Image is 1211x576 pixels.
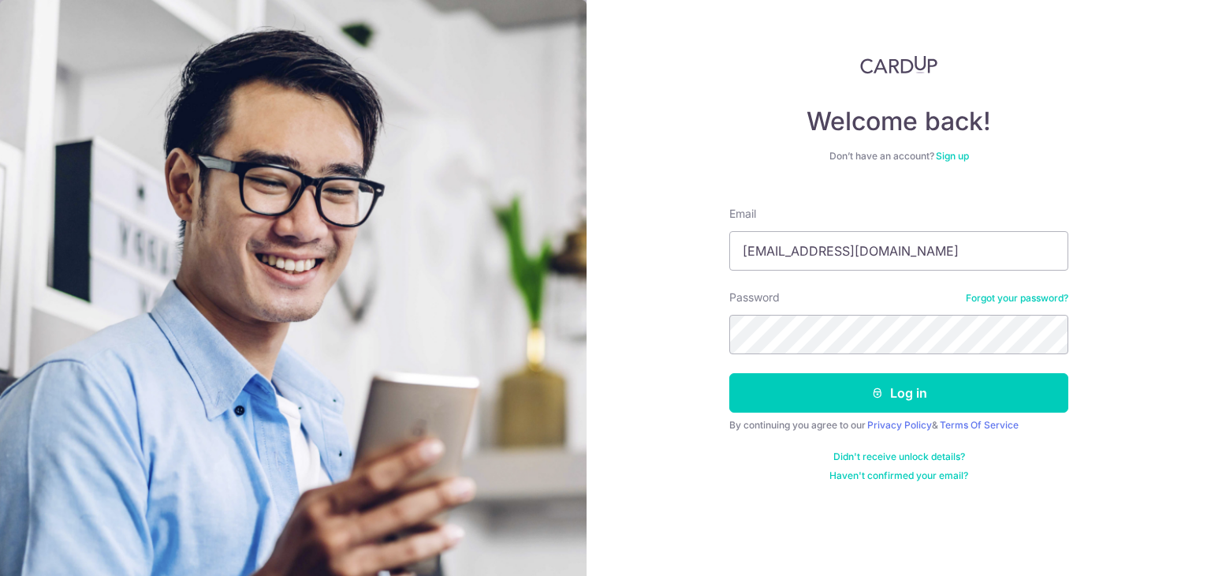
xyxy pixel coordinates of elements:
[966,292,1068,305] a: Forgot your password?
[729,290,780,305] label: Password
[936,150,969,162] a: Sign up
[829,469,968,482] a: Haven't confirmed your email?
[867,419,932,431] a: Privacy Policy
[860,55,937,74] img: CardUp Logo
[729,106,1068,137] h4: Welcome back!
[729,231,1068,271] input: Enter your Email
[729,373,1068,413] button: Log in
[729,150,1068,163] div: Don’t have an account?
[729,419,1068,432] div: By continuing you agree to our &
[729,206,756,222] label: Email
[833,451,965,463] a: Didn't receive unlock details?
[940,419,1019,431] a: Terms Of Service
